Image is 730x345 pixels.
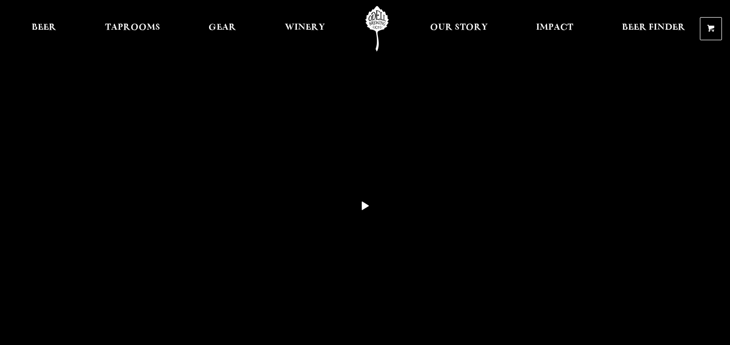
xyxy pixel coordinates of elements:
a: Gear [202,6,243,51]
span: Beer Finder [622,24,685,32]
a: Impact [530,6,580,51]
span: Taprooms [105,24,160,32]
a: Our Story [424,6,494,51]
span: Beer [32,24,56,32]
span: Our Story [430,24,488,32]
a: Odell Home [358,6,396,51]
span: Impact [536,24,573,32]
a: Beer Finder [615,6,692,51]
span: Gear [208,24,236,32]
a: Winery [278,6,332,51]
a: Beer [25,6,63,51]
span: Winery [285,24,325,32]
a: Taprooms [98,6,167,51]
